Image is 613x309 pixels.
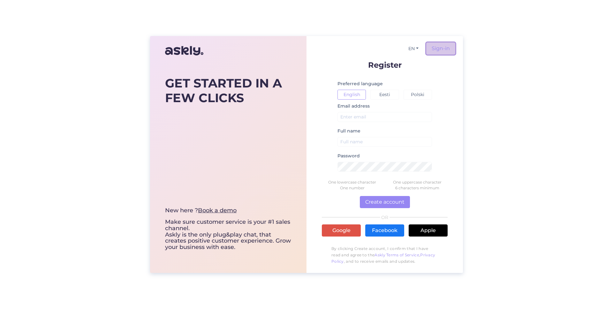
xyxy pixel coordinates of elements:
[165,207,291,251] div: Make sure customer service is your #1 sales channel. Askly is the only plug&play chat, that creat...
[322,242,448,268] p: By clicking Create account, I confirm that I have read and agree to the , , and to receive emails...
[337,103,370,109] label: Email address
[406,44,421,53] button: EN
[165,76,291,105] div: GET STARTED IN A FEW CLICKS
[337,90,366,100] button: English
[375,252,419,257] a: Askly Terms of Service
[385,185,450,191] div: 6 characters minimum
[337,153,360,159] label: Password
[360,196,410,208] button: Create account
[165,43,203,58] img: Askly
[322,61,448,69] p: Register
[380,215,390,220] span: OR
[385,179,450,185] div: One uppercase character
[409,224,448,237] a: Apple
[370,90,399,100] button: Eesti
[404,90,432,100] button: Polski
[337,112,432,122] input: Enter email
[320,185,385,191] div: One number
[322,224,361,237] a: Google
[165,207,291,214] div: New here ?
[365,224,404,237] a: Facebook
[426,42,455,55] a: Sign-in
[337,80,383,87] label: Preferred language
[198,207,237,214] a: Book a demo
[320,179,385,185] div: One lowercase character
[337,128,360,134] label: Full name
[337,137,432,147] input: Full name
